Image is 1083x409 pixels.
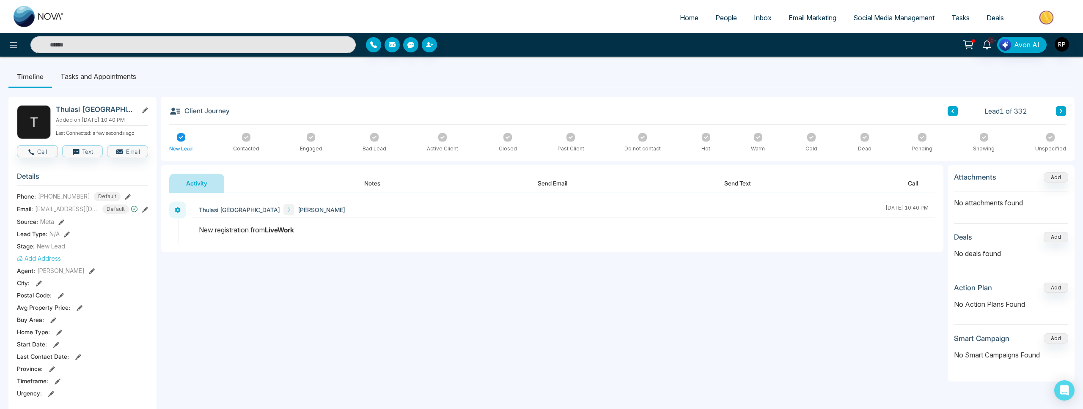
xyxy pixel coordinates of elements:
span: Lead 1 of 332 [984,106,1027,116]
h3: Deals [954,233,972,241]
span: Tasks [951,14,970,22]
span: City : [17,278,30,287]
button: Email [107,145,148,157]
button: Add Address [17,254,61,263]
h3: Attachments [954,173,996,181]
div: Cold [805,145,817,153]
span: [PERSON_NAME] [37,266,85,275]
h3: Details [17,172,148,185]
span: Inbox [754,14,772,22]
div: Open Intercom Messenger [1054,380,1075,401]
div: [DATE] 10:40 PM [885,204,929,215]
h3: Client Journey [169,105,230,117]
span: Last Contact Date : [17,352,69,361]
div: Warm [751,145,765,153]
span: Home [680,14,698,22]
span: 10+ [987,37,995,44]
a: Tasks [943,10,978,26]
span: Postal Code : [17,291,52,300]
span: New Lead [37,242,65,251]
span: Thulasi [GEOGRAPHIC_DATA] [199,205,280,214]
p: No Smart Campaigns Found [954,350,1068,360]
div: Engaged [300,145,322,153]
div: Past Client [558,145,584,153]
span: Add [1044,173,1068,180]
p: No Action Plans Found [954,299,1068,309]
button: Activity [169,174,224,193]
p: Added on [DATE] 10:40 PM [56,116,148,124]
span: N/A [49,229,60,238]
a: Inbox [745,10,780,26]
div: Showing [973,145,995,153]
img: Nova CRM Logo [14,6,64,27]
button: Add [1044,172,1068,183]
div: Pending [912,145,932,153]
h2: Thulasi [GEOGRAPHIC_DATA] [56,105,135,114]
div: Closed [499,145,517,153]
div: New Lead [169,145,192,153]
span: Meta [40,217,54,226]
span: [EMAIL_ADDRESS][DOMAIN_NAME] [35,204,99,213]
span: Deals [987,14,1004,22]
button: Send Email [521,174,584,193]
span: Agent: [17,266,35,275]
span: Email Marketing [789,14,836,22]
a: Home [671,10,707,26]
img: Market-place.gif [1017,8,1078,27]
div: Do not contact [624,145,661,153]
button: Add [1044,283,1068,293]
a: 10+ [977,37,997,52]
span: Avon AI [1014,40,1039,50]
span: Stage: [17,242,35,251]
button: Avon AI [997,37,1047,53]
a: Deals [978,10,1012,26]
span: Social Media Management [853,14,935,22]
div: Contacted [233,145,259,153]
span: Source: [17,217,38,226]
button: Add [1044,333,1068,344]
div: Unspecified [1035,145,1066,153]
span: Start Date : [17,340,47,349]
div: Active Client [427,145,458,153]
span: Buy Area : [17,315,44,324]
button: Text [62,145,103,157]
span: Province : [17,364,43,373]
h3: Action Plan [954,284,992,292]
span: Lead Type: [17,229,47,238]
button: Send Text [707,174,768,193]
button: Call [17,145,58,157]
span: Default [102,204,129,214]
img: Lead Flow [999,39,1011,51]
li: Timeline [8,65,52,88]
p: No deals found [954,248,1068,259]
span: [PERSON_NAME] [298,205,345,214]
span: Avg Property Price : [17,303,70,312]
span: People [715,14,737,22]
button: Call [891,174,935,193]
span: Email: [17,204,33,213]
p: Last Connected: a few seconds ago [56,128,148,137]
span: [PHONE_NUMBER] [38,192,90,201]
a: People [707,10,745,26]
span: Home Type : [17,327,50,336]
button: Add [1044,232,1068,242]
div: Bad Lead [363,145,386,153]
div: T [17,105,51,139]
span: Phone: [17,192,36,201]
div: Hot [701,145,710,153]
a: Social Media Management [845,10,943,26]
a: Email Marketing [780,10,845,26]
button: Notes [347,174,397,193]
li: Tasks and Appointments [52,65,145,88]
h3: Smart Campaign [954,334,1009,343]
div: Dead [858,145,871,153]
span: Timeframe : [17,376,48,385]
img: User Avatar [1055,37,1069,52]
span: Default [94,192,121,201]
span: Urgency : [17,389,42,398]
p: No attachments found [954,191,1068,208]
